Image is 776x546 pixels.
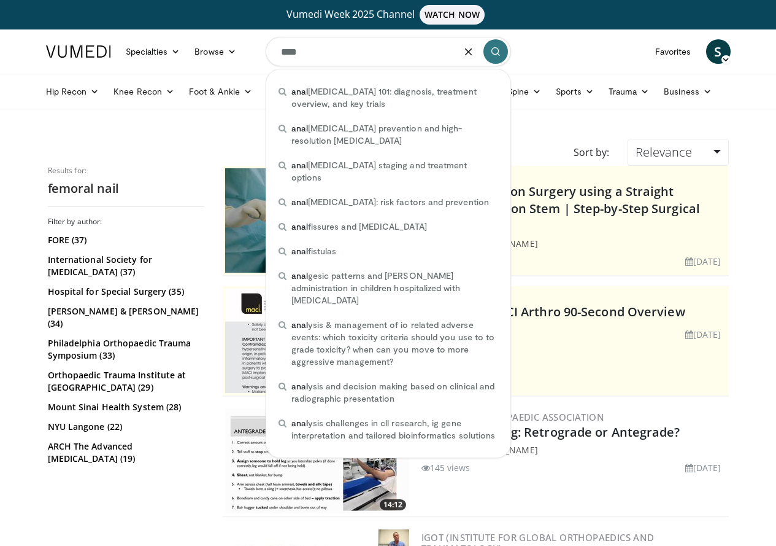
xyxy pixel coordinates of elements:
[291,380,498,405] span: ysis and decision making based on clinical and radiographic presentation
[225,168,409,273] img: 4275ad52-8fa6-4779-9598-00e5d5b95857.300x170_q85_crop-smart_upscale.jpg
[564,139,618,166] div: Sort by:
[48,234,201,246] a: FORE (37)
[291,85,498,110] span: [MEDICAL_DATA] 101: diagnosis, treatment overview, and key trials
[48,181,204,197] h2: femoral nail
[421,461,471,474] li: 145 views
[291,86,308,96] span: anal
[225,168,409,273] a: 13:43
[225,409,409,513] img: 9ee18515-a9fc-4992-8b73-714d080ea5e1.300x170_q85_crop-smart_upscale.jpg
[259,79,339,104] a: Hand & Wrist
[421,443,726,456] div: FEATURING
[291,197,308,207] span: anal
[48,305,201,330] a: [PERSON_NAME] & [PERSON_NAME] (34)
[421,303,685,320] a: What is it? MACI Arthro 90-Second Overview
[291,270,498,306] span: gesic patterns and [PERSON_NAME] administration in children hospitalized with [MEDICAL_DATA]
[182,79,259,104] a: Foot & Ankle
[420,5,485,25] span: WATCH NOW
[648,39,699,64] a: Favorites
[601,79,657,104] a: Trauma
[291,159,498,184] span: [MEDICAL_DATA] staging and treatment options
[548,79,601,104] a: Sports
[48,217,204,227] h3: Filter by author:
[48,440,201,465] a: ARCH The Advanced [MEDICAL_DATA] (19)
[118,39,188,64] a: Specialties
[225,289,409,393] img: aa6cc8ed-3dbf-4b6a-8d82-4a06f68b6688.300x170_q85_crop-smart_upscale.jpg
[291,418,308,428] span: anal
[421,183,701,234] a: Femoral Revision Surgery using a Straight Modular Revision Stem | Step-by-Step Surgical Technique
[291,381,308,391] span: anal
[266,37,511,66] input: Search topics, interventions
[636,144,692,160] span: Relevance
[628,139,728,166] a: Relevance
[291,245,337,257] span: fistulas
[500,79,548,104] a: Spine
[48,401,201,413] a: Mount Sinai Health System (28)
[291,319,498,368] span: ysis & management of io related adverse events: which toxicity criteria should you use to to grad...
[380,499,406,510] span: 14:12
[48,337,201,362] a: Philadelphia Orthopaedic Trauma Symposium (33)
[48,254,201,278] a: International Society for [MEDICAL_DATA] (37)
[48,421,201,433] a: NYU Langone (22)
[187,39,244,64] a: Browse
[421,411,605,423] a: [US_STATE] Orthopaedic Association
[291,221,308,232] span: anal
[685,461,721,474] li: [DATE]
[291,122,498,147] span: [MEDICAL_DATA] prevention and high-resolution [MEDICAL_DATA]
[291,220,427,233] span: fissures and [MEDICAL_DATA]
[291,246,308,256] span: anal
[656,79,719,104] a: Business
[48,5,729,25] a: Vumedi Week 2025 ChannelWATCH NOW
[291,270,308,281] span: anal
[39,79,107,104] a: Hip Recon
[48,166,204,176] p: Results for:
[685,255,721,268] li: [DATE]
[291,196,489,208] span: [MEDICAL_DATA]: risk factors and prevention
[48,286,201,298] a: Hospital for Special Surgery (35)
[291,160,308,170] span: anal
[421,424,680,440] a: Femoral Nailing: Retrograde or Antegrade?
[225,409,409,513] a: 14:12
[291,417,498,442] span: ysis challenges in cll research, ig gene interpretation and tailored bioinformatics solutions
[291,123,308,133] span: anal
[685,328,721,341] li: [DATE]
[421,237,726,250] div: FEATURING
[46,45,111,58] img: VuMedi Logo
[225,289,409,393] a: 06:04
[291,319,308,330] span: anal
[106,79,182,104] a: Knee Recon
[706,39,731,64] a: S
[48,369,201,394] a: Orthopaedic Trauma Institute at [GEOGRAPHIC_DATA] (29)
